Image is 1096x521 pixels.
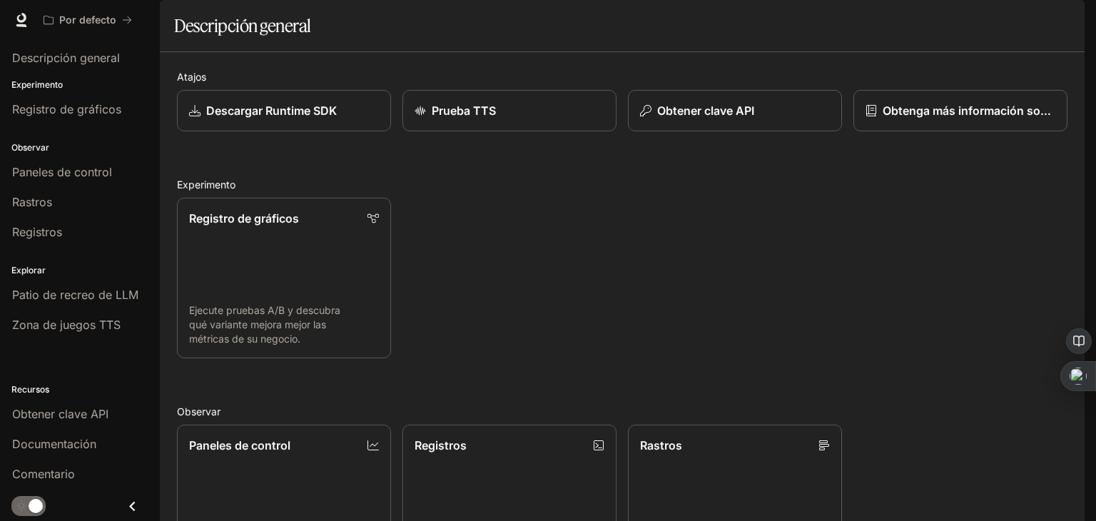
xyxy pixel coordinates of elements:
font: Registro de gráficos [189,211,299,226]
font: Ejecute pruebas A/B y descubra qué variante mejora mejor las métricas de su negocio. [189,304,340,345]
a: Prueba TTS [402,90,616,131]
font: Paneles de control [189,438,290,452]
font: Por defecto [59,14,116,26]
button: Obtener clave API [628,90,842,131]
font: Atajos [177,71,206,83]
font: Registros [415,438,467,452]
a: Obtenga más información sobre el tiempo de ejecución [853,90,1067,131]
font: Rastros [640,438,682,452]
font: Experimento [177,178,235,191]
font: Prueba TTS [432,103,496,118]
font: Obtener clave API [657,103,754,118]
font: Descargar Runtime SDK [206,103,337,118]
button: Todos los espacios de trabajo [37,6,138,34]
font: Observar [177,405,220,418]
a: Descargar Runtime SDK [177,90,391,131]
a: Registro de gráficosEjecute pruebas A/B y descubra qué variante mejora mejor las métricas de su n... [177,198,391,358]
font: Descripción general [174,15,311,36]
